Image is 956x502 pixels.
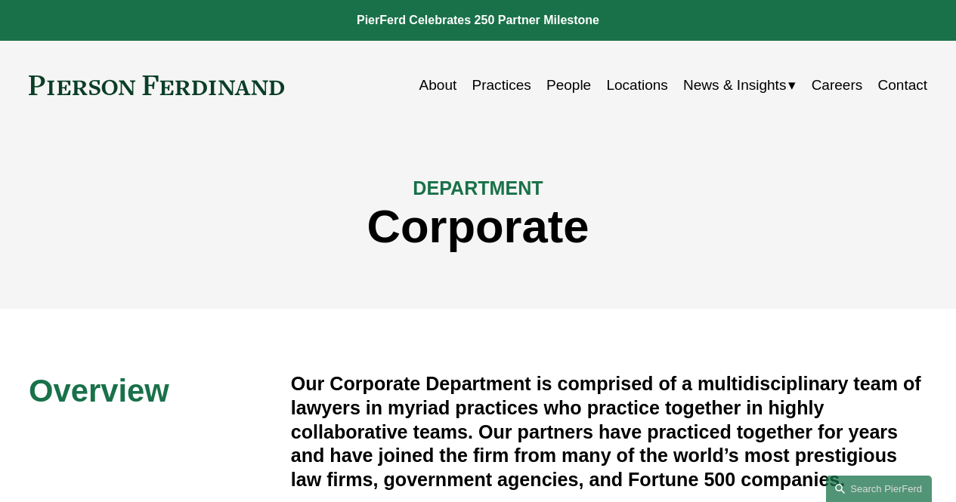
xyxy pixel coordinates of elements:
a: Contact [878,71,928,100]
h1: Corporate [29,200,927,253]
span: Overview [29,373,169,408]
a: Search this site [826,476,932,502]
h4: Our Corporate Department is comprised of a multidisciplinary team of lawyers in myriad practices ... [291,372,927,492]
a: Locations [606,71,667,100]
a: People [546,71,591,100]
a: About [419,71,457,100]
span: News & Insights [683,72,786,98]
a: Practices [472,71,531,100]
span: DEPARTMENT [413,177,543,199]
a: folder dropdown [683,71,796,100]
a: Careers [812,71,863,100]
